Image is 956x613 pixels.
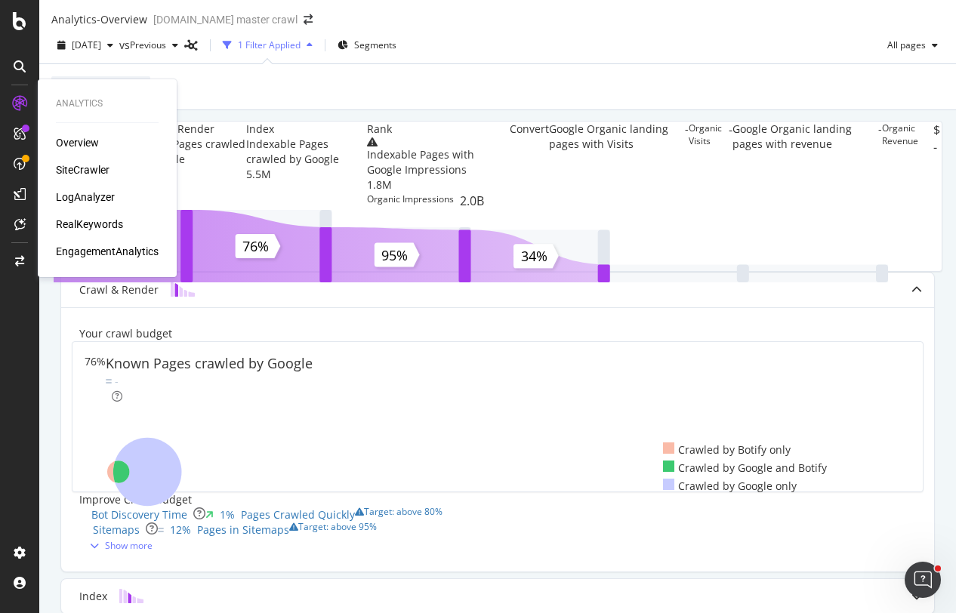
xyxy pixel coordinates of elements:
text: 34% [521,247,547,265]
div: Index [246,122,274,137]
button: Show more [79,538,157,553]
a: SitemapsEqual12%Pages in Sitemapswarning label [79,522,916,538]
button: All pages [887,33,944,57]
span: 2025 Aug. 11th [72,39,101,51]
div: Rank [367,122,392,137]
img: Equal [106,379,112,384]
div: Google Organic landing pages with revenue [732,122,878,152]
a: Bot Discovery Time1%Pages Crawled Quicklywarning label [79,507,916,522]
div: Known Pages crawled by Google [135,137,246,167]
span: vs [119,38,130,53]
div: - [115,374,119,389]
div: 1.8M [367,177,510,193]
div: Indexable Pages with Google Impressions [367,147,510,177]
div: Analytics [56,97,159,110]
span: All [131,76,144,97]
div: 76% [85,354,106,404]
div: - [729,122,732,210]
div: - [878,122,882,210]
a: LogAnalyzer [56,189,115,205]
div: Organic Visits [689,122,723,210]
div: - [685,122,689,210]
button: Segments [332,33,402,57]
img: Equal [158,528,164,532]
a: RealKeywords [56,217,123,232]
div: Your crawl budget [79,326,172,341]
span: All pages [887,39,926,51]
div: Convert [510,122,549,137]
img: block-icon [119,589,143,603]
text: 95% [381,245,408,263]
img: block-icon [171,282,195,297]
div: Show more [105,539,153,552]
a: SiteCrawler [56,162,109,177]
text: 76% [242,237,269,255]
div: 5.7M [135,167,246,182]
a: EngagementAnalytics [56,244,159,259]
div: Crawled by Google only [663,479,797,494]
span: Previous [130,39,166,51]
a: Overview [56,135,99,150]
button: Previous [130,33,184,57]
div: 1 Filter Applied [238,39,301,51]
div: arrow-right-arrow-left [304,14,313,25]
div: Crawled by Botify only [663,442,791,457]
div: Indexable Pages crawled by Google [246,137,368,167]
span: Segments [354,39,396,51]
div: Organic Revenue [882,122,927,210]
button: 1 Filter Applied [217,33,319,57]
div: Index [79,589,107,604]
div: Crawled by Google and Botify [663,461,828,476]
div: Google Organic landing pages with Visits [549,122,684,152]
div: Improve Crawl Budget [79,492,916,507]
iframe: Intercom live chat [905,562,941,598]
div: $ - [933,122,942,210]
div: Organic Impressions [367,193,454,210]
div: Known Pages crawled by Google [106,354,313,374]
div: Crawl & Render [79,282,159,297]
div: Analytics - Overview [51,12,147,27]
div: [DOMAIN_NAME] master crawl [153,12,298,27]
button: [DATE] [51,33,119,57]
div: 2.0B [460,193,484,210]
div: 5.5M [246,167,368,182]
